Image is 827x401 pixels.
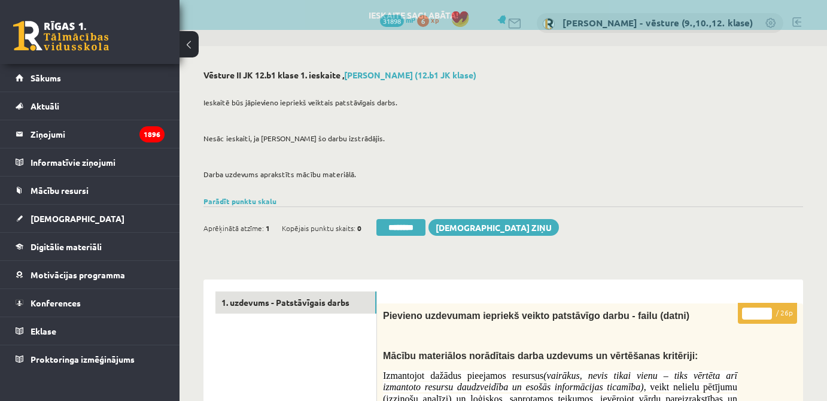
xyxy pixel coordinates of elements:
legend: Ziņojumi [31,120,165,148]
i: (vairākus, nevis tikai vienu – tiks vērtēta arī izmantoto resursu daudzveidība un esošās informāc... [383,370,737,393]
a: Digitālie materiāli [16,233,165,260]
p: Darba uzdevums aprakstīts mācību materiālā. [203,169,797,180]
span: [DEMOGRAPHIC_DATA] [31,213,124,224]
span: Digitālie materiāli [31,241,102,252]
span: 1 [266,219,270,237]
a: Eklase [16,317,165,345]
a: Parādīt punktu skalu [203,196,276,206]
span: Mācību materiālos norādītais darba uzdevums un vērtēšanas kritēriji: [383,351,698,361]
p: / 26p [738,303,797,324]
span: Eklase [31,326,56,336]
h2: Vēsture II JK 12.b1 klase 1. ieskaite , [203,70,803,80]
legend: Informatīvie ziņojumi [31,148,165,176]
a: Ziņojumi1896 [16,120,165,148]
span: Konferences [31,297,81,308]
span: Kopējais punktu skaits: [282,219,355,237]
a: 1. uzdevums - Patstāvīgais darbs [215,291,376,314]
a: Aktuāli [16,92,165,120]
span: Sākums [31,72,61,83]
span: Motivācijas programma [31,269,125,280]
p: Nesāc ieskaiti, ja [PERSON_NAME] šo darbu izstrādājis. [203,133,797,144]
a: Mācību resursi [16,177,165,204]
span: Proktoringa izmēģinājums [31,354,135,364]
a: Konferences [16,289,165,317]
a: [PERSON_NAME] (12.b1 JK klase) [344,69,476,80]
i: 1896 [139,126,165,142]
a: [DEMOGRAPHIC_DATA] [16,205,165,232]
a: Rīgas 1. Tālmācības vidusskola [13,21,109,51]
a: [DEMOGRAPHIC_DATA] ziņu [428,219,559,236]
span: 0 [357,219,361,237]
a: Proktoringa izmēģinājums [16,345,165,373]
p: Ieskaitē būs jāpievieno iepriekš veiktais patstāvīgais darbs. [203,97,797,108]
a: Informatīvie ziņojumi [16,148,165,176]
span: Aprēķinātā atzīme: [203,219,264,237]
a: Sākums [16,64,165,92]
span: Pievieno uzdevumam iepriekš veikto patstāvīgo darbu - failu (datni) [383,311,689,321]
a: Motivācijas programma [16,261,165,288]
span: Aktuāli [31,101,59,111]
span: Mācību resursi [31,185,89,196]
